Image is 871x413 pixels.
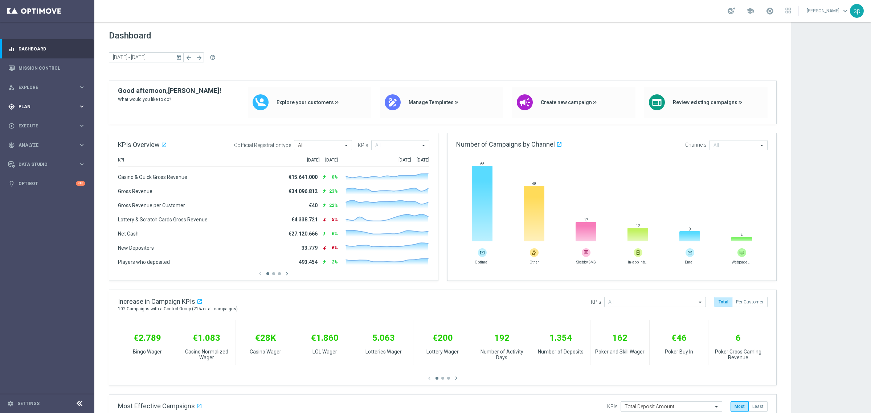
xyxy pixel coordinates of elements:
i: keyboard_arrow_right [78,84,85,91]
a: [PERSON_NAME]keyboard_arrow_down [806,5,850,16]
i: track_changes [8,142,15,148]
i: keyboard_arrow_right [78,103,85,110]
i: keyboard_arrow_right [78,161,85,168]
div: Mission Control [8,58,85,78]
a: Dashboard [19,39,85,58]
i: keyboard_arrow_right [78,122,85,129]
i: keyboard_arrow_right [78,142,85,148]
button: Data Studio keyboard_arrow_right [8,161,86,167]
div: Data Studio [8,161,78,168]
span: Data Studio [19,162,78,167]
div: Analyze [8,142,78,148]
div: Explore [8,84,78,91]
button: play_circle_outline Execute keyboard_arrow_right [8,123,86,129]
span: Execute [19,124,78,128]
i: equalizer [8,46,15,52]
div: sp [850,4,864,18]
div: Execute [8,123,78,129]
span: keyboard_arrow_down [841,7,849,15]
i: settings [7,400,14,407]
button: Mission Control [8,65,86,71]
a: Mission Control [19,58,85,78]
i: person_search [8,84,15,91]
button: track_changes Analyze keyboard_arrow_right [8,142,86,148]
a: Settings [17,401,40,406]
span: Plan [19,105,78,109]
i: play_circle_outline [8,123,15,129]
span: Explore [19,85,78,90]
i: lightbulb [8,180,15,187]
span: school [746,7,754,15]
button: equalizer Dashboard [8,46,86,52]
button: person_search Explore keyboard_arrow_right [8,85,86,90]
button: lightbulb Optibot +10 [8,181,86,187]
div: Plan [8,103,78,110]
button: gps_fixed Plan keyboard_arrow_right [8,104,86,110]
span: Analyze [19,143,78,147]
div: Optibot [8,174,85,193]
div: +10 [76,181,85,186]
div: Dashboard [8,39,85,58]
i: gps_fixed [8,103,15,110]
a: Optibot [19,174,76,193]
